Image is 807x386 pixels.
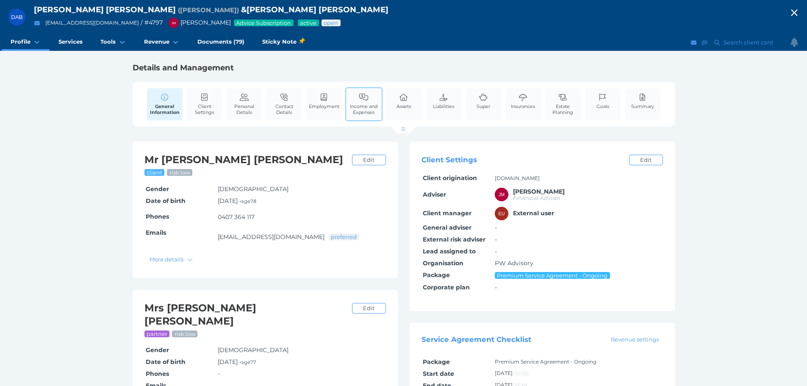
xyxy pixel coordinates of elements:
span: [DEMOGRAPHIC_DATA] [218,346,288,354]
span: - [218,370,220,378]
a: [EMAIL_ADDRESS][DOMAIN_NAME] [45,19,139,26]
small: age 78 [241,198,256,204]
span: Client Settings [189,103,220,115]
span: External user [513,209,554,217]
span: General adviser [423,224,471,231]
span: Contact Details [269,103,300,115]
span: Client origination [423,174,477,182]
span: - [495,283,497,291]
div: Jonathon Martino [169,18,179,28]
span: Edit [636,156,655,163]
span: Corporate plan [423,283,470,291]
span: Gender [146,185,169,193]
a: Liabilities [431,88,456,114]
a: Revenue [135,34,189,51]
a: Edit [352,155,386,165]
span: Assets [397,103,411,109]
span: Service package status: Active service agreement in place [300,19,317,26]
span: - [495,236,497,243]
td: Premium Service Agreement - Ongoing [494,356,663,368]
small: age 77 [241,359,256,365]
a: Personal Details [227,88,262,120]
a: Profile [2,34,50,51]
a: General Information [147,88,183,120]
td: [DOMAIN_NAME] [494,172,663,184]
span: EU [499,211,505,216]
span: Jonathon Martino [513,188,565,195]
a: Summary [629,88,656,114]
span: Revenue settings [607,336,662,343]
span: DAB [11,14,22,20]
span: preferred [330,233,358,240]
a: Employment [307,88,341,114]
span: JM [499,192,505,197]
span: JM [172,21,176,25]
a: Super [474,88,492,114]
a: Edit [629,155,663,165]
button: Email [690,37,698,48]
span: Financial Adviser [513,194,560,201]
span: Summary [631,103,654,109]
span: Edit [359,156,378,163]
button: SMS [701,37,709,48]
span: Phones [146,213,169,220]
h2: Mr [PERSON_NAME] [PERSON_NAME] [144,153,348,167]
span: / # 4797 [141,19,163,26]
a: Contact Details [266,88,302,120]
span: Adviser [423,191,446,198]
span: Package [423,358,450,366]
span: [DATE] • [218,358,256,366]
span: - [495,224,497,231]
span: Gender [146,346,169,354]
span: Date of birth [146,358,186,366]
span: General Information [149,103,180,115]
span: [DEMOGRAPHIC_DATA] [218,185,288,193]
a: Documents (79) [189,34,253,51]
span: Super [477,103,490,109]
a: Edit [352,303,386,314]
h2: Mrs [PERSON_NAME] [PERSON_NAME] [144,302,348,328]
span: Estate Planning [547,103,579,115]
button: More details [146,254,197,265]
a: Assets [394,88,413,114]
span: Organisation [423,259,463,267]
span: Goals [596,103,609,109]
span: - [495,247,497,255]
span: PW Advisory [495,259,533,267]
span: Income and Expenses [348,103,380,115]
a: 0407 364 117 [218,213,255,221]
span: Search client card [722,39,777,46]
a: Insurances [509,88,537,114]
span: Services [58,38,83,45]
div: External user [495,207,508,220]
span: risk: low [169,169,191,176]
span: Insurances [511,103,535,109]
a: Client Settings [187,88,222,120]
span: [PERSON_NAME] [PERSON_NAME] [34,5,176,14]
span: Advice status: Review not yet booked in [323,19,339,26]
span: Emails [146,229,166,236]
a: [EMAIL_ADDRESS][DOMAIN_NAME] [218,233,324,241]
span: client [146,169,163,176]
td: [DATE] [494,368,663,380]
span: Premium Service Agreement - Ongoing [496,272,608,279]
span: Liabilities [433,103,454,109]
span: External risk adviser [423,236,485,243]
a: Revenue settings [607,335,663,344]
span: Client manager [423,209,471,217]
a: Estate Planning [545,88,581,120]
span: Tools [100,38,116,45]
button: Search client card [710,37,777,48]
span: & [PERSON_NAME] [PERSON_NAME] [241,5,388,14]
span: Employment [309,103,339,109]
a: Services [50,34,92,51]
span: Phones [146,370,169,378]
span: Sticky Note [262,37,304,46]
span: Advice Subscription [236,19,292,26]
a: Income and Expenses [346,88,382,120]
span: Documents (79) [197,38,244,45]
span: risk: low [174,330,196,337]
span: Personal Details [229,103,260,115]
span: 00:00 [514,370,529,377]
span: Start date [423,370,454,378]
